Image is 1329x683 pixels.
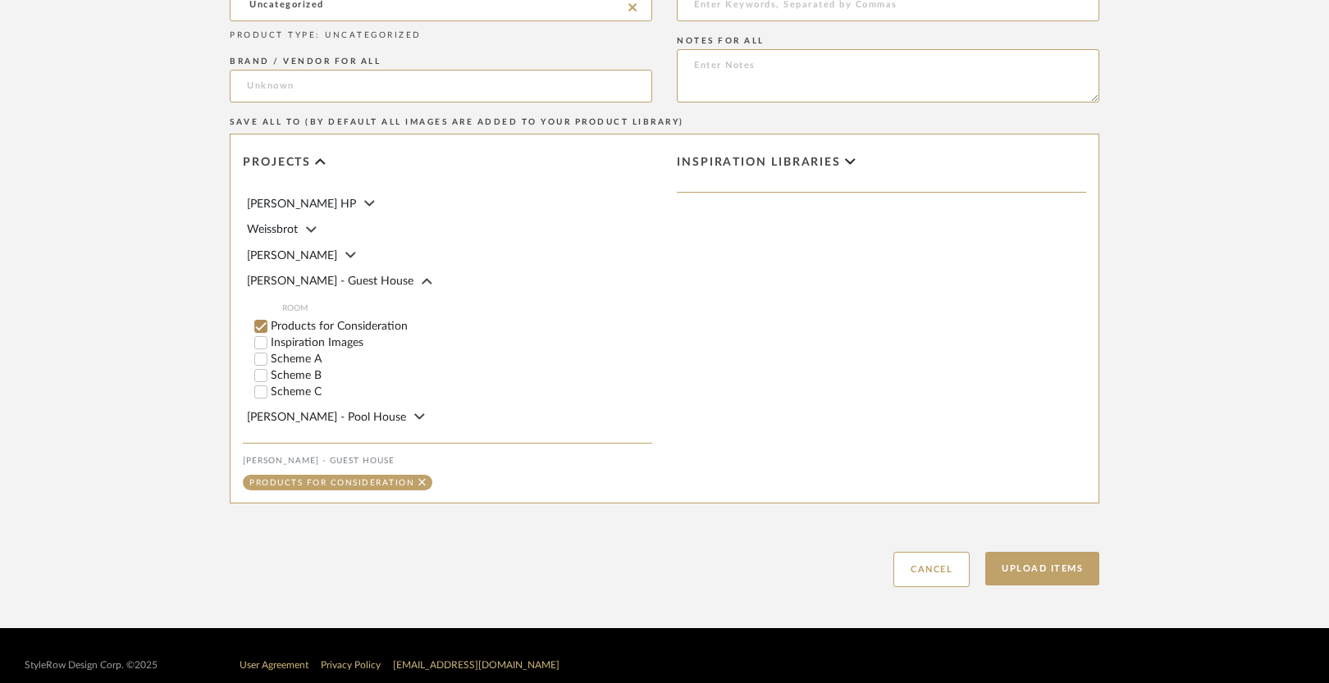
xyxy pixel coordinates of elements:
label: BRAND / VENDOR FOR ALL [230,57,381,66]
input: Unknown [230,70,652,102]
label: Scheme C [271,386,652,398]
div: Products for Consideration [249,479,414,487]
a: User Agreement [240,660,308,670]
label: Scheme B [271,370,652,381]
div: StyleRow Design Corp. ©2025 [25,659,158,672]
button: Cancel [893,552,970,587]
span: [PERSON_NAME] - Guest House [247,275,413,287]
a: [EMAIL_ADDRESS][DOMAIN_NAME] [393,660,559,670]
div: [PERSON_NAME] - Guest House [243,456,652,466]
span: [PERSON_NAME] [247,250,337,262]
span: Projects [243,156,311,170]
button: Upload Items [985,552,1099,585]
label: SAVE ALL TO (BY DEFAULT ALL IMAGES ARE ADDED TO YOUR PRODUCT LIBRARY) [230,117,684,127]
label: Inspiration Images [271,337,652,348]
a: Privacy Policy [321,660,381,670]
span: ROOM [282,302,652,315]
label: NOTES FOR ALL [677,36,765,46]
div: PRODUCT TYPE [230,30,652,42]
span: [PERSON_NAME] - Pool House [247,412,406,423]
span: Inspiration libraries [677,156,841,170]
span: [PERSON_NAME] HP [247,198,356,210]
label: Scheme A [271,353,652,365]
span: : UNCATEGORIZED [316,31,422,39]
span: Weissbrot [247,224,298,235]
label: Products for Consideration [271,321,652,332]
